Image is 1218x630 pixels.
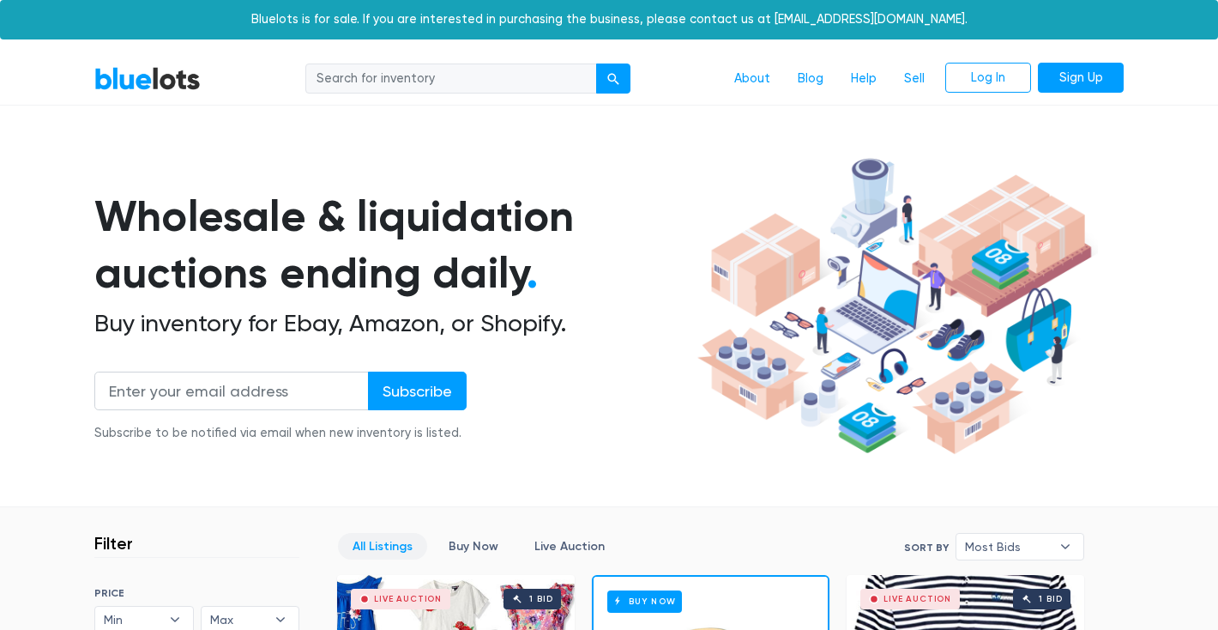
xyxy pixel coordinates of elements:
[94,372,369,410] input: Enter your email address
[1038,63,1124,94] a: Sign Up
[784,63,837,95] a: Blog
[374,595,442,603] div: Live Auction
[1039,595,1062,603] div: 1 bid
[890,63,938,95] a: Sell
[434,533,513,560] a: Buy Now
[837,63,890,95] a: Help
[904,540,949,555] label: Sort By
[368,372,467,410] input: Subscribe
[527,247,538,299] span: .
[338,533,427,560] a: All Listings
[94,587,299,599] h6: PRICE
[607,591,682,612] h6: Buy Now
[305,64,597,94] input: Search for inventory
[94,309,691,338] h2: Buy inventory for Ebay, Amazon, or Shopify.
[691,150,1098,463] img: hero-ee84e7d0318cb26816c560f6b4441b76977f77a177738b4e94f68c95b2b83dbb.png
[94,533,133,554] h3: Filter
[883,595,951,603] div: Live Auction
[721,63,784,95] a: About
[520,533,619,560] a: Live Auction
[94,66,201,91] a: BlueLots
[965,534,1051,560] span: Most Bids
[945,63,1031,94] a: Log In
[94,424,467,443] div: Subscribe to be notified via email when new inventory is listed.
[1047,534,1083,560] b: ▾
[529,595,552,603] div: 1 bid
[94,188,691,302] h1: Wholesale & liquidation auctions ending daily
